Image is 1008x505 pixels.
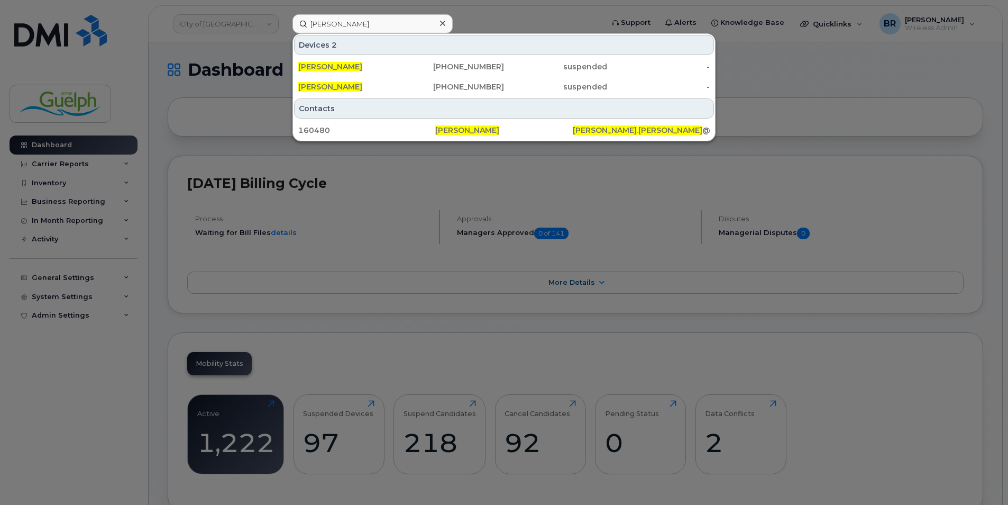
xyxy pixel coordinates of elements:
span: [PERSON_NAME] [573,125,637,135]
div: . @[DOMAIN_NAME] [573,125,710,136]
div: Contacts [294,98,714,119]
div: suspended [504,82,607,92]
a: [PERSON_NAME][PHONE_NUMBER]suspended- [294,77,714,96]
span: [PERSON_NAME] [298,82,362,92]
div: - [607,82,710,92]
span: [PERSON_NAME] [435,125,499,135]
div: - [607,61,710,72]
div: suspended [504,61,607,72]
div: Devices [294,35,714,55]
a: 160480[PERSON_NAME][PERSON_NAME].[PERSON_NAME]@[DOMAIN_NAME] [294,121,714,140]
a: [PERSON_NAME][PHONE_NUMBER]suspended- [294,57,714,76]
div: [PHONE_NUMBER] [401,61,505,72]
div: 160480 [298,125,435,136]
span: 2 [332,40,337,50]
span: [PERSON_NAME] [638,125,702,135]
div: [PHONE_NUMBER] [401,82,505,92]
span: [PERSON_NAME] [298,62,362,71]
